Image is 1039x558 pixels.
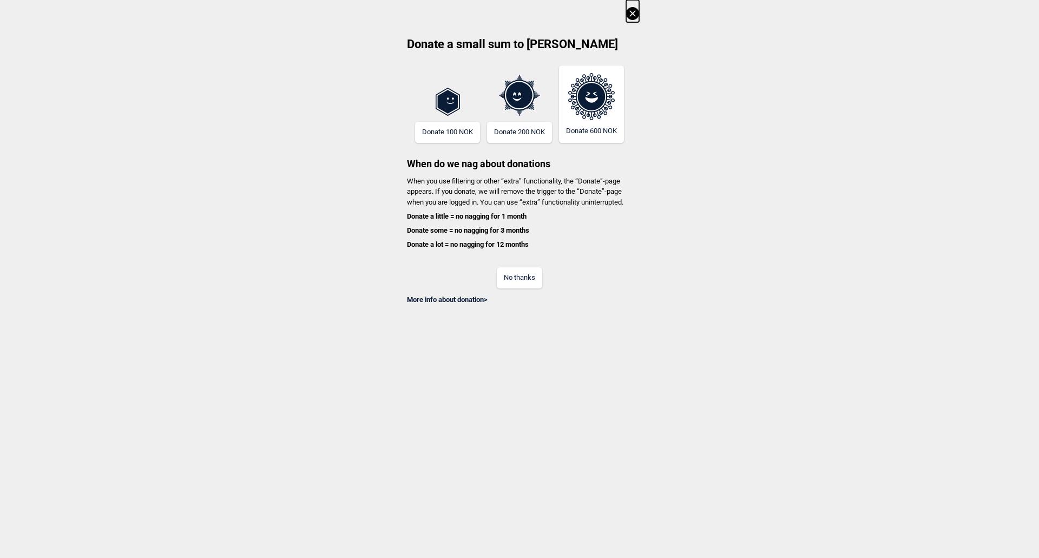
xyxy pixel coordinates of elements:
[415,122,480,143] button: Donate 100 NOK
[497,267,542,288] button: No thanks
[400,36,639,60] h2: Donate a small sum to [PERSON_NAME]
[400,176,639,250] p: When you use filtering or other “extra” functionality, the “Donate”-page appears. If you donate, ...
[407,226,529,234] b: Donate some = no nagging for 3 months
[400,143,639,170] h3: When do we nag about donations
[559,65,624,143] button: Donate 600 NOK
[407,212,527,220] b: Donate a little = no nagging for 1 month
[487,122,552,143] button: Donate 200 NOK
[407,296,488,304] a: More info about donation>
[407,240,529,248] b: Donate a lot = no nagging for 12 months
